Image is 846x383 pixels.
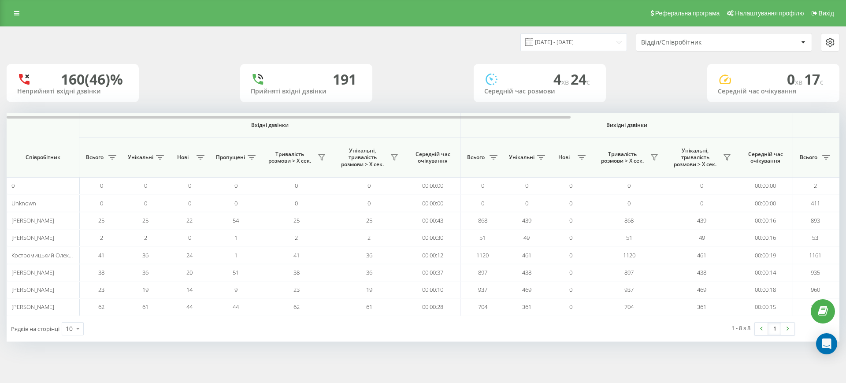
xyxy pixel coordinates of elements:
span: хв [561,77,571,87]
div: 1 - 8 з 8 [731,324,750,332]
span: Вхідні дзвінки [102,122,437,129]
span: 0 [525,182,528,190]
span: 361 [697,303,706,311]
div: Прийняті вхідні дзвінки [251,88,362,95]
span: 1120 [476,251,489,259]
span: 2 [814,182,817,190]
span: 36 [366,251,372,259]
span: 1 [234,251,237,259]
span: 2 [367,234,371,242]
span: 24 [571,70,590,89]
span: 0 [188,182,191,190]
span: Вихідні дзвінки [481,122,772,129]
span: Реферальна програма [655,10,720,17]
span: c [820,77,824,87]
span: 461 [522,251,531,259]
span: 62 [293,303,300,311]
span: Унікальні, тривалість розмови > Х сек. [337,147,388,168]
div: Open Intercom Messenger [816,333,837,354]
span: 22 [186,216,193,224]
span: 0 [569,199,572,207]
span: 438 [697,268,706,276]
span: 0 [627,182,631,190]
td: 00:00:10 [405,281,460,298]
span: 893 [811,216,820,224]
span: Костромицький Олександр [11,251,85,259]
span: 0 [569,216,572,224]
span: Унікальні [128,154,153,161]
span: Unknown [11,199,36,207]
span: 0 [144,199,147,207]
span: 704 [624,303,634,311]
span: 36 [366,268,372,276]
span: 0 [367,182,371,190]
span: Середній час очікування [745,151,786,164]
span: Тривалість розмови > Х сек. [597,151,648,164]
span: 411 [811,199,820,207]
span: 54 [233,216,239,224]
span: 0 [234,182,237,190]
span: 0 [700,182,703,190]
span: 41 [293,251,300,259]
span: 20 [186,268,193,276]
span: 1 [234,234,237,242]
span: 469 [522,286,531,294]
span: Всього [465,154,487,161]
span: 469 [697,286,706,294]
span: 61 [142,303,148,311]
span: 0 [569,251,572,259]
span: 704 [478,303,487,311]
span: Нові [553,154,575,161]
span: 0 [234,199,237,207]
span: 0 [295,182,298,190]
td: 00:00:12 [405,246,460,264]
span: 0 [787,70,804,89]
span: 9 [234,286,237,294]
span: Нові [172,154,194,161]
a: 1 [768,323,781,335]
span: 897 [478,268,487,276]
span: 439 [522,216,531,224]
span: 51 [479,234,486,242]
div: 10 [66,324,73,333]
span: 19 [366,286,372,294]
span: 51 [233,268,239,276]
div: 160 (46)% [61,71,123,88]
span: Унікальні [509,154,534,161]
span: Співробітник [14,154,71,161]
span: 0 [525,199,528,207]
span: 0 [100,199,103,207]
span: 14 [186,286,193,294]
span: 0 [100,182,103,190]
span: [PERSON_NAME] [11,234,54,242]
span: Унікальні, тривалість розмови > Х сек. [670,147,720,168]
span: 49 [523,234,530,242]
span: [PERSON_NAME] [11,303,54,311]
td: 00:00:15 [738,298,793,316]
span: 17 [804,70,824,89]
span: Всього [798,154,820,161]
td: 00:00:00 [738,177,793,194]
td: 00:00:28 [405,298,460,316]
span: Тривалість розмови > Х сек. [264,151,315,164]
span: 0 [569,303,572,311]
td: 00:00:16 [738,229,793,246]
div: Середній час розмови [484,88,595,95]
span: 2 [295,234,298,242]
span: 868 [478,216,487,224]
span: 0 [700,199,703,207]
td: 00:00:00 [738,194,793,212]
div: Середній час очікування [718,88,829,95]
span: 25 [293,216,300,224]
td: 00:00:18 [738,281,793,298]
span: 439 [697,216,706,224]
span: 62 [98,303,104,311]
div: 191 [333,71,356,88]
span: c [586,77,590,87]
td: 00:00:14 [738,264,793,281]
span: 937 [624,286,634,294]
span: 25 [142,216,148,224]
span: 1120 [623,251,635,259]
span: 0 [295,199,298,207]
span: 438 [522,268,531,276]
